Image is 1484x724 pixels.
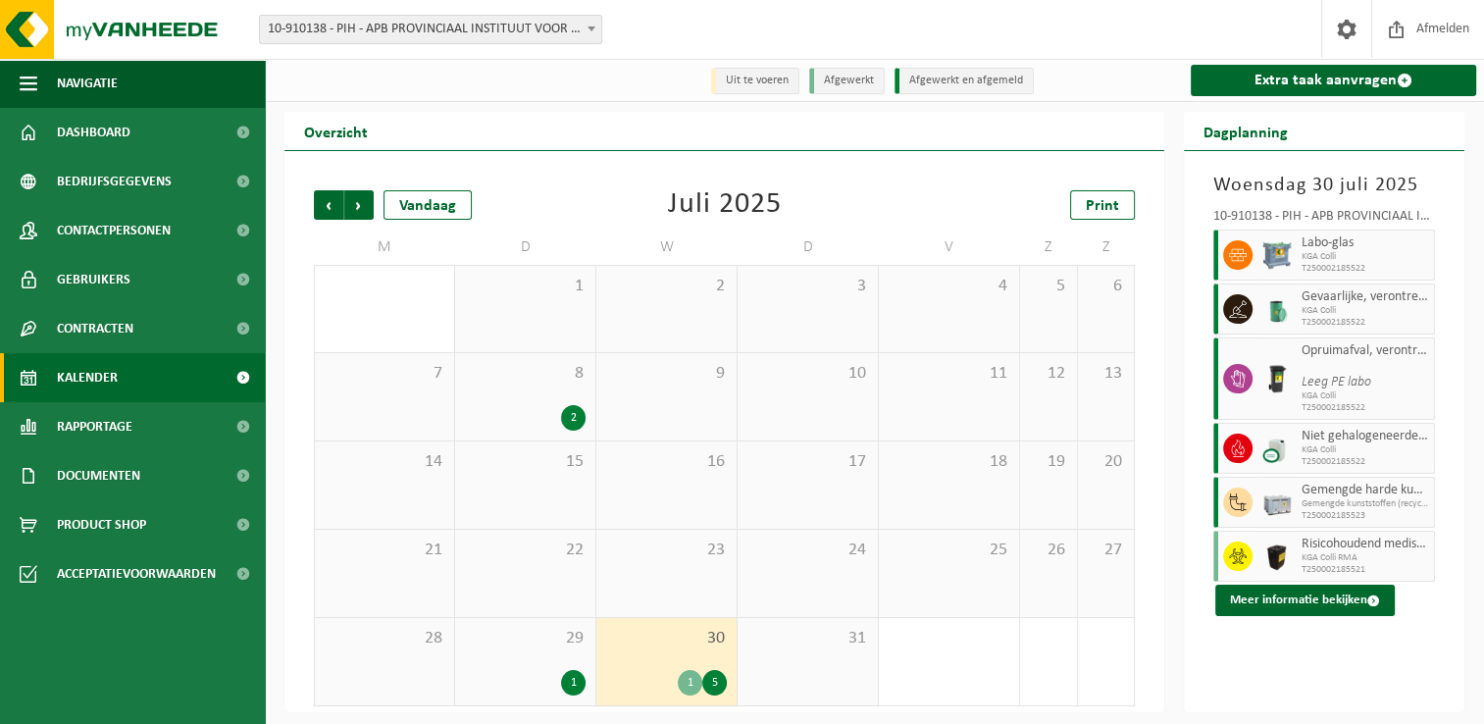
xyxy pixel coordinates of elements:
span: Vorige [314,190,343,220]
span: T250002185522 [1302,402,1429,414]
span: KGA Colli RMA [1302,552,1429,564]
span: 7 [325,363,444,385]
span: 1 [465,276,586,297]
td: W [596,230,738,265]
h2: Overzicht [284,112,387,150]
span: KGA Colli [1302,390,1429,402]
td: Z [1020,230,1078,265]
span: 20 [1088,451,1125,473]
div: Juli 2025 [668,190,782,220]
span: 21 [325,540,444,561]
img: WB-0240-HPE-BK-01 [1262,364,1292,393]
div: 10-910138 - PIH - APB PROVINCIAAL INSTITUUT VOOR HYGIENE - [GEOGRAPHIC_DATA] [1213,210,1435,230]
span: 26 [1030,540,1067,561]
span: 17 [747,451,868,473]
div: 1 [678,670,702,696]
div: 2 [561,405,586,431]
span: Gemengde kunststoffen (recycleerbaar),box met deksel [1302,498,1429,510]
span: Gevaarlijke, verontreinigde grond [1302,289,1429,305]
span: Product Shop [57,500,146,549]
span: 5 [1030,276,1067,297]
span: 15 [465,451,586,473]
span: Rapportage [57,402,132,451]
span: 4 [889,276,1009,297]
div: Vandaag [384,190,472,220]
span: 25 [889,540,1009,561]
span: 12 [1030,363,1067,385]
span: Contactpersonen [57,206,171,255]
span: 10-910138 - PIH - APB PROVINCIAAL INSTITUUT VOOR HYGIENE - ANTWERPEN [259,15,602,44]
span: 3 [747,276,868,297]
span: 6 [1088,276,1125,297]
span: Documenten [57,451,140,500]
img: LP-SB-00050-HPE-51 [1262,542,1292,571]
span: 24 [747,540,868,561]
span: 22 [465,540,586,561]
button: Meer informatie bekijken [1215,585,1395,616]
span: Kalender [57,353,118,402]
li: Uit te voeren [711,68,799,94]
span: 13 [1088,363,1125,385]
td: D [738,230,879,265]
a: Extra taak aanvragen [1191,65,1476,96]
td: D [455,230,596,265]
span: 19 [1030,451,1067,473]
span: T250002185522 [1302,263,1429,275]
td: M [314,230,455,265]
img: PB-OT-0200-MET-00-02 [1262,294,1292,324]
i: Leeg PE labo [1302,375,1371,389]
span: 8 [465,363,586,385]
span: Dashboard [57,108,130,157]
li: Afgewerkt [809,68,885,94]
span: Print [1086,198,1119,214]
span: 10 [747,363,868,385]
span: 31 [747,628,868,649]
span: Opruimafval, verontreinigd met diverse gevaarlijke afvalstoffen [1302,343,1429,359]
span: KGA Colli [1302,444,1429,456]
h2: Dagplanning [1184,112,1307,150]
span: Volgende [344,190,374,220]
td: V [879,230,1020,265]
span: 11 [889,363,1009,385]
span: 27 [1088,540,1125,561]
span: Acceptatievoorwaarden [57,549,216,598]
span: 29 [465,628,586,649]
h3: Woensdag 30 juli 2025 [1213,171,1435,200]
span: Gemengde harde kunststoffen (PE, PP en PVC), recycleerbaar (industrieel) [1302,483,1429,498]
span: KGA Colli [1302,305,1429,317]
span: T250002185522 [1302,317,1429,329]
span: T250002185523 [1302,510,1429,522]
span: Gebruikers [57,255,130,304]
img: PB-LB-0680-HPE-GY-11 [1262,488,1292,517]
span: 10-910138 - PIH - APB PROVINCIAAL INSTITUUT VOOR HYGIENE - ANTWERPEN [260,16,601,43]
span: 23 [606,540,727,561]
img: LP-LD-CU [1262,434,1292,463]
a: Print [1070,190,1135,220]
span: Navigatie [57,59,118,108]
td: Z [1078,230,1136,265]
span: KGA Colli [1302,251,1429,263]
span: 18 [889,451,1009,473]
div: 1 [561,670,586,696]
span: 16 [606,451,727,473]
span: 14 [325,451,444,473]
span: T250002185521 [1302,564,1429,576]
span: Contracten [57,304,133,353]
span: 9 [606,363,727,385]
span: Niet gehalogeneerde solventen - hoogcalorisch in kleinverpakking [1302,429,1429,444]
span: T250002185522 [1302,456,1429,468]
img: PB-AP-0800-MET-02-01 [1262,240,1292,270]
span: Labo-glas [1302,235,1429,251]
span: Risicohoudend medisch afval [1302,537,1429,552]
li: Afgewerkt en afgemeld [895,68,1034,94]
span: Bedrijfsgegevens [57,157,172,206]
span: 28 [325,628,444,649]
span: 30 [606,628,727,649]
div: 5 [702,670,727,696]
span: 2 [606,276,727,297]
